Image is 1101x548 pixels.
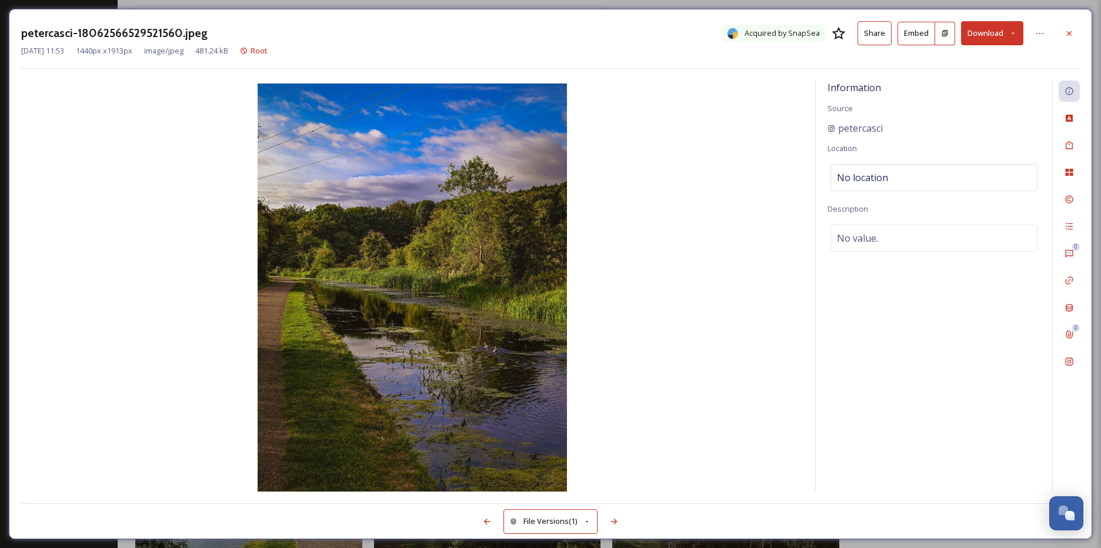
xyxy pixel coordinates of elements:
span: 481.24 kB [195,45,228,56]
span: Location [828,143,857,153]
span: No value. [837,231,878,245]
span: No location [837,171,888,185]
span: Description [828,203,868,214]
span: Acquired by SnapSea [745,28,820,39]
span: image/jpeg [144,45,183,56]
h3: petercasci-18062566529521560.jpeg [21,25,208,42]
img: snapsea-logo.png [727,28,739,39]
a: petercasci [828,121,883,135]
span: petercasci [838,121,883,135]
div: 0 [1072,243,1080,251]
button: Download [961,21,1023,45]
span: Root [251,45,268,56]
span: 1440 px x 1913 px [76,45,132,56]
span: Information [828,81,881,94]
div: 0 [1072,324,1080,332]
button: Open Chat [1049,496,1083,530]
span: [DATE] 11:53 [21,45,64,56]
button: Embed [898,22,935,45]
span: Source [828,103,853,113]
img: petercasci-18062566529521560.jpeg [21,83,803,494]
button: Share [858,21,892,45]
button: File Versions(1) [503,509,598,533]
